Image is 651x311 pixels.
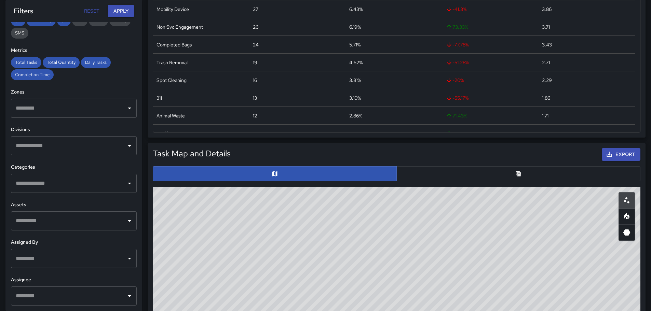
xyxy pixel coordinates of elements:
h6: Assets [11,201,137,209]
button: Open [125,216,134,226]
div: 3.43 [542,41,552,48]
div: 2.29 [542,77,552,84]
h6: Assigned By [11,239,137,246]
div: 3.86 [542,6,552,13]
button: Heatmap [619,208,635,225]
div: 6.43% [349,6,363,13]
h6: Metrics [11,47,137,54]
svg: Map [271,170,278,177]
div: 2.62% [349,130,362,137]
div: Completed Bags [157,41,192,48]
span: -77.78 % [446,41,469,48]
div: 24 [253,41,259,48]
div: 27 [253,6,258,13]
div: 1.86 [542,95,550,101]
span: -20 % [446,77,464,84]
h6: Divisions [11,126,137,133]
div: Mobility Device [157,6,189,13]
button: Open [125,141,134,151]
button: Export [602,148,640,161]
div: 2.71 [542,59,550,66]
button: Map [153,166,397,181]
button: Open [125,103,134,113]
button: Reset [81,5,103,17]
div: Daily Tasks [81,57,111,68]
div: Total Tasks [11,57,41,68]
span: -55.17 % [446,95,469,101]
div: 2.86% [349,112,362,119]
div: 311 [157,95,162,101]
button: Open [125,254,134,263]
div: 19 [253,59,257,66]
button: Open [125,179,134,188]
div: Trash Removal [157,59,188,66]
button: Table [396,166,640,181]
h6: Filters [14,5,33,16]
button: 3D Heatmap [619,224,635,241]
div: 3.71 [542,24,550,30]
div: Animal Waste [157,112,185,119]
div: 4.52% [349,59,363,66]
div: 11 [253,130,256,137]
h5: Task Map and Details [153,148,231,159]
span: -51.28 % [446,59,469,66]
span: SMS [11,30,28,36]
span: Total Quantity [43,59,80,65]
span: 71.43 % [446,112,467,119]
h6: Assignee [11,276,137,284]
div: Non Svc Engagement [157,24,203,30]
div: 3.10% [349,95,361,101]
button: Scatterplot [619,192,635,209]
div: Total Quantity [43,57,80,68]
span: 73.33 % [446,24,468,30]
div: 13 [253,95,257,101]
button: Open [125,291,134,301]
span: 37.5 % [446,130,465,137]
span: -41.3 % [446,6,466,13]
button: Apply [108,5,134,17]
div: 6.19% [349,24,361,30]
div: SMS [11,28,28,39]
h6: Categories [11,164,137,171]
div: Completion Time [11,69,54,80]
div: 26 [253,24,258,30]
div: Spot Cleaning [157,77,187,84]
span: Completion Time [11,72,54,77]
span: Daily Tasks [81,59,111,65]
div: 1.57 [542,130,550,137]
div: Graffiti [157,130,172,137]
svg: 3D Heatmap [623,228,631,237]
svg: Scatterplot [623,196,631,204]
div: 5.71% [349,41,361,48]
div: 3.81% [349,77,361,84]
h6: Zones [11,88,137,96]
div: 12 [253,112,257,119]
div: 16 [253,77,257,84]
div: 1.71 [542,112,548,119]
svg: Heatmap [623,212,631,221]
span: Total Tasks [11,59,41,65]
svg: Table [515,170,522,177]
